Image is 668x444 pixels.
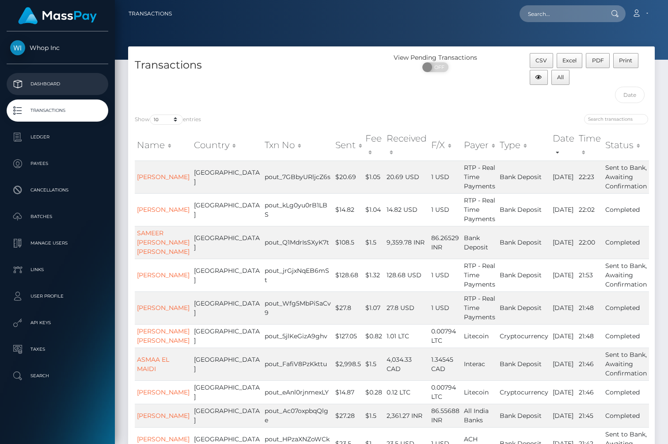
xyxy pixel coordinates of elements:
td: $1.04 [363,193,384,226]
img: MassPay Logo [18,7,97,24]
a: Manage Users [7,232,108,254]
td: pout_kLg0yu0rB1LBS [262,193,333,226]
td: $1.07 [363,291,384,324]
td: $20.69 [333,161,363,193]
td: 20.69 USD [384,161,429,193]
a: Search [7,365,108,387]
td: Completed [603,193,649,226]
span: CSV [535,57,547,64]
td: $1.5 [363,226,384,259]
p: Cancellations [10,184,105,197]
td: Completed [603,404,649,427]
td: [GEOGRAPHIC_DATA] [192,226,262,259]
td: 21:45 [577,404,603,427]
p: Taxes [10,343,105,356]
span: OFF [427,62,449,72]
p: Search [10,369,105,383]
td: [DATE] [550,324,577,348]
button: PDF [586,53,610,68]
a: Links [7,259,108,281]
input: Search transactions [584,114,648,124]
td: [DATE] [550,259,577,291]
a: Ledger [7,126,108,148]
td: $0.28 [363,380,384,404]
button: Print [613,53,638,68]
td: 21:46 [577,348,603,380]
button: All [551,70,570,85]
th: Payer: activate to sort column ascending [462,130,497,161]
td: 9,359.78 INR [384,226,429,259]
th: Status: activate to sort column ascending [603,130,649,161]
a: ASMAA EL MAIDI [137,356,169,373]
div: View Pending Transactions [391,53,479,62]
th: Country: activate to sort column ascending [192,130,262,161]
td: [DATE] [550,291,577,324]
td: 0.12 LTC [384,380,429,404]
td: [DATE] [550,404,577,427]
td: $14.87 [333,380,363,404]
td: Completed [603,324,649,348]
td: 22:02 [577,193,603,226]
span: Print [619,57,632,64]
p: Batches [10,210,105,223]
td: [DATE] [550,161,577,193]
span: RTP - Real Time Payments [464,196,495,223]
td: $27.8 [333,291,363,324]
span: Whop Inc [7,44,108,52]
td: [GEOGRAPHIC_DATA] [192,161,262,193]
p: Dashboard [10,77,105,91]
select: Showentries [150,115,183,125]
a: Transactions [7,100,108,122]
td: Sent to Bank, Awaiting Confirmation [603,259,649,291]
td: Bank Deposit [497,161,550,193]
a: Taxes [7,338,108,360]
span: RTP - Real Time Payments [464,164,495,190]
td: Bank Deposit [497,348,550,380]
span: Excel [562,57,577,64]
td: 1.34545 CAD [429,348,462,380]
td: $27.28 [333,404,363,427]
td: [DATE] [550,380,577,404]
td: $1.05 [363,161,384,193]
td: $1.32 [363,259,384,291]
td: Cryptocurrency [497,324,550,348]
a: Cancellations [7,179,108,201]
td: [GEOGRAPHIC_DATA] [192,348,262,380]
td: $0.82 [363,324,384,348]
td: $2,998.5 [333,348,363,380]
td: 2,361.27 INR [384,404,429,427]
th: Fee: activate to sort column ascending [363,130,384,161]
td: 0.00794 LTC [429,324,462,348]
a: Transactions [129,4,172,23]
td: 1.01 LTC [384,324,429,348]
td: pout_7GBbyURljcZ6s [262,161,333,193]
a: API Keys [7,312,108,334]
input: Date filter [615,87,645,103]
td: pout_jrGjxNqEB6mSt [262,259,333,291]
button: Excel [557,53,583,68]
td: [GEOGRAPHIC_DATA] [192,324,262,348]
span: Bank Deposit [464,234,488,251]
td: [DATE] [550,226,577,259]
img: Whop Inc [10,40,25,55]
td: [GEOGRAPHIC_DATA] [192,404,262,427]
th: Sent: activate to sort column ascending [333,130,363,161]
a: [PERSON_NAME] [137,271,190,279]
label: Show entries [135,115,201,125]
td: 21:48 [577,291,603,324]
span: RTP - Real Time Payments [464,295,495,321]
a: [PERSON_NAME] [137,304,190,312]
td: 4,034.33 CAD [384,348,429,380]
td: Bank Deposit [497,404,550,427]
td: $108.5 [333,226,363,259]
td: Bank Deposit [497,193,550,226]
th: F/X: activate to sort column ascending [429,130,462,161]
td: 21:46 [577,380,603,404]
td: 86.55688 INR [429,404,462,427]
a: SAMEER [PERSON_NAME] [PERSON_NAME] [137,229,190,256]
span: Litecoin [464,332,489,340]
p: Manage Users [10,237,105,250]
td: Cryptocurrency [497,380,550,404]
td: Completed [603,291,649,324]
td: 21:48 [577,324,603,348]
